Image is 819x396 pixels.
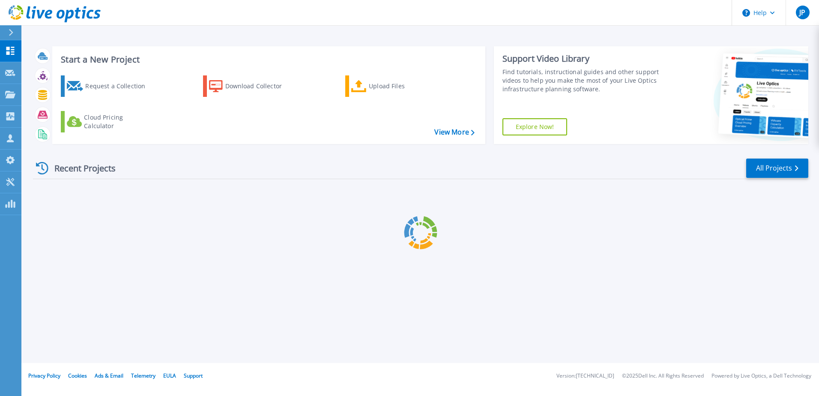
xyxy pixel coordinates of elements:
div: Upload Files [369,78,437,95]
a: Upload Files [345,75,441,97]
a: EULA [163,372,176,379]
h3: Start a New Project [61,55,474,64]
a: Cookies [68,372,87,379]
a: Privacy Policy [28,372,60,379]
div: Find tutorials, instructional guides and other support videos to help you make the most of your L... [502,68,663,93]
span: JP [799,9,805,16]
a: Request a Collection [61,75,156,97]
li: © 2025 Dell Inc. All Rights Reserved [622,373,704,379]
a: Cloud Pricing Calculator [61,111,156,132]
a: All Projects [746,159,808,178]
li: Version: [TECHNICAL_ID] [556,373,614,379]
div: Download Collector [225,78,294,95]
a: Explore Now! [502,118,568,135]
a: Telemetry [131,372,155,379]
div: Request a Collection [85,78,154,95]
a: Support [184,372,203,379]
div: Support Video Library [502,53,663,64]
a: Download Collector [203,75,299,97]
div: Cloud Pricing Calculator [84,113,152,130]
a: Ads & Email [95,372,123,379]
div: Recent Projects [33,158,127,179]
li: Powered by Live Optics, a Dell Technology [711,373,811,379]
a: View More [434,128,474,136]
